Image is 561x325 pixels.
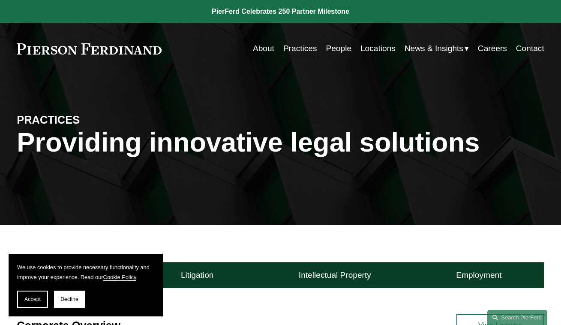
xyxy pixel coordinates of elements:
[487,310,547,325] a: Search this site
[24,296,41,302] span: Accept
[103,274,136,280] a: Cookie Policy
[17,127,544,158] h1: Providing innovative legal solutions
[54,291,85,308] button: Decline
[253,40,274,57] a: About
[181,270,214,280] h4: Litigation
[283,40,317,57] a: Practices
[299,270,371,280] h4: Intellectual Property
[405,41,463,56] span: News & Insights
[456,270,501,280] h4: Employment
[17,113,149,127] h4: PRACTICES
[516,40,544,57] a: Contact
[17,291,48,308] button: Accept
[478,40,507,57] a: Careers
[9,254,163,316] section: Cookie banner
[17,262,154,282] p: We use cookies to provide necessary functionality and improve your experience. Read our .
[360,40,396,57] a: Locations
[405,40,469,57] a: folder dropdown
[60,296,78,302] span: Decline
[326,40,351,57] a: People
